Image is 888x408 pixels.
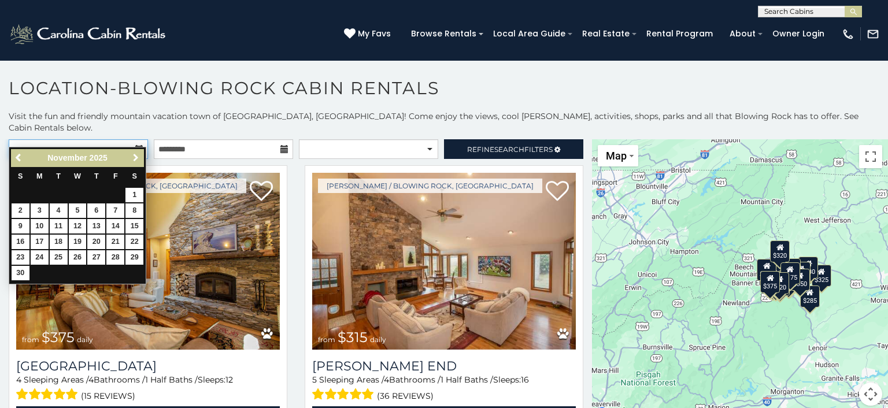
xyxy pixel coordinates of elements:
[770,240,790,262] div: $320
[769,272,789,294] div: $220
[312,358,576,374] a: [PERSON_NAME] End
[56,172,61,180] span: Tuesday
[106,219,124,233] a: 14
[14,153,24,162] span: Previous
[790,269,810,291] div: $350
[113,172,118,180] span: Friday
[47,153,87,162] span: November
[31,235,49,249] a: 17
[606,150,627,162] span: Map
[798,257,818,279] div: $930
[842,28,854,40] img: phone-regular-white.png
[12,266,29,280] a: 30
[22,335,39,344] span: from
[358,28,391,40] span: My Favs
[145,374,198,385] span: 1 Half Baths /
[812,265,831,287] div: $325
[132,172,137,180] span: Saturday
[69,219,87,233] a: 12
[318,179,542,193] a: [PERSON_NAME] / Blowing Rock, [GEOGRAPHIC_DATA]
[90,153,108,162] span: 2025
[312,374,576,403] div: Sleeping Areas / Bathrooms / Sleeps:
[36,172,43,180] span: Monday
[312,173,576,350] img: Moss End
[106,250,124,265] a: 28
[125,188,143,202] a: 1
[12,250,29,265] a: 23
[859,145,882,168] button: Toggle fullscreen view
[770,273,790,295] div: $345
[69,250,87,265] a: 26
[16,173,280,350] img: Mountain Song Lodge
[87,219,105,233] a: 13
[780,262,800,284] div: $175
[87,250,105,265] a: 27
[781,258,801,280] div: $150
[125,250,143,265] a: 29
[31,219,49,233] a: 10
[16,374,21,385] span: 4
[724,25,761,43] a: About
[546,180,569,204] a: Add to favorites
[766,273,786,295] div: $355
[576,25,635,43] a: Real Estate
[791,262,811,284] div: $226
[800,285,820,307] div: $285
[18,172,23,180] span: Sunday
[50,219,68,233] a: 11
[312,173,576,350] a: Moss End from $315 daily
[338,329,368,346] span: $315
[50,250,68,265] a: 25
[125,219,143,233] a: 15
[106,235,124,249] a: 21
[318,335,335,344] span: from
[225,374,233,385] span: 12
[74,172,81,180] span: Wednesday
[494,145,524,154] span: Search
[12,151,27,165] a: Previous
[106,203,124,218] a: 7
[344,28,394,40] a: My Favs
[767,25,830,43] a: Owner Login
[88,374,94,385] span: 4
[641,25,719,43] a: Rental Program
[12,235,29,249] a: 16
[757,259,776,281] div: $400
[467,145,553,154] span: Refine Filters
[94,172,99,180] span: Thursday
[760,270,780,292] div: $375
[125,203,143,218] a: 8
[31,250,49,265] a: 24
[377,388,434,403] span: (36 reviews)
[50,235,68,249] a: 18
[16,358,280,374] a: [GEOGRAPHIC_DATA]
[12,203,29,218] a: 2
[441,374,493,385] span: 1 Half Baths /
[12,219,29,233] a: 9
[125,235,143,249] a: 22
[384,374,389,385] span: 4
[859,383,882,406] button: Map camera controls
[598,145,638,166] button: Change map style
[87,235,105,249] a: 20
[250,180,273,204] a: Add to favorites
[16,358,280,374] h3: Mountain Song Lodge
[9,23,169,46] img: White-1-2.png
[521,374,529,385] span: 16
[405,25,482,43] a: Browse Rentals
[77,335,93,344] span: daily
[16,173,280,350] a: Mountain Song Lodge from $375 daily
[128,151,143,165] a: Next
[370,335,386,344] span: daily
[487,25,571,43] a: Local Area Guide
[867,28,879,40] img: mail-regular-white.png
[81,388,135,403] span: (15 reviews)
[69,203,87,218] a: 5
[16,374,280,403] div: Sleeping Areas / Bathrooms / Sleeps:
[87,203,105,218] a: 6
[312,358,576,374] h3: Moss End
[50,203,68,218] a: 4
[444,139,583,159] a: RefineSearchFilters
[312,374,317,385] span: 5
[69,235,87,249] a: 19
